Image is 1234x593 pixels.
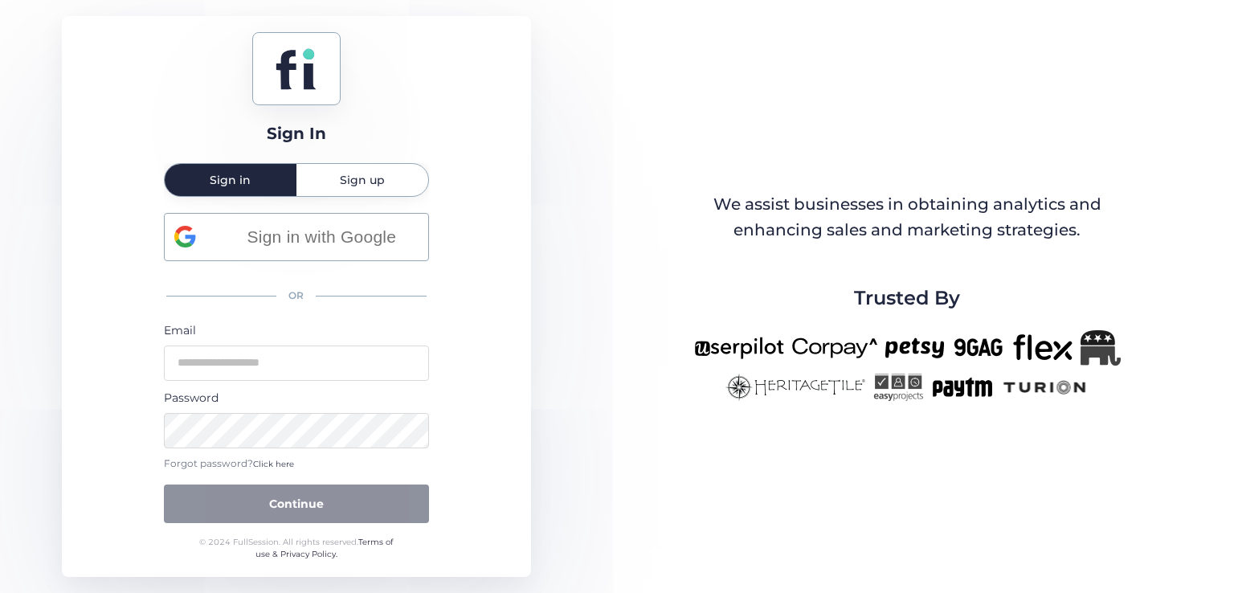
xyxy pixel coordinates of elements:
[854,283,960,313] span: Trusted By
[931,374,993,401] img: paytm-new.png
[192,536,400,561] div: © 2024 FullSession. All rights reserved.
[253,459,294,469] span: Click here
[164,485,429,523] button: Continue
[225,223,419,250] span: Sign in with Google
[1013,330,1073,366] img: flex-new.png
[164,279,429,313] div: OR
[885,330,944,366] img: petsy-new.png
[694,330,784,366] img: userpilot-new.png
[792,330,877,366] img: corpay-new.png
[340,174,385,186] span: Sign up
[164,456,429,472] div: Forgot password?
[164,321,429,339] div: Email
[873,374,923,401] img: easyprojects-new.png
[725,374,865,401] img: heritagetile-new.png
[952,330,1005,366] img: 9gag-new.png
[695,192,1119,243] div: We assist businesses in obtaining analytics and enhancing sales and marketing strategies.
[210,174,251,186] span: Sign in
[1081,330,1121,366] img: Republicanlogo-bw.png
[164,389,429,407] div: Password
[1001,374,1089,401] img: turion-new.png
[267,121,326,146] div: Sign In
